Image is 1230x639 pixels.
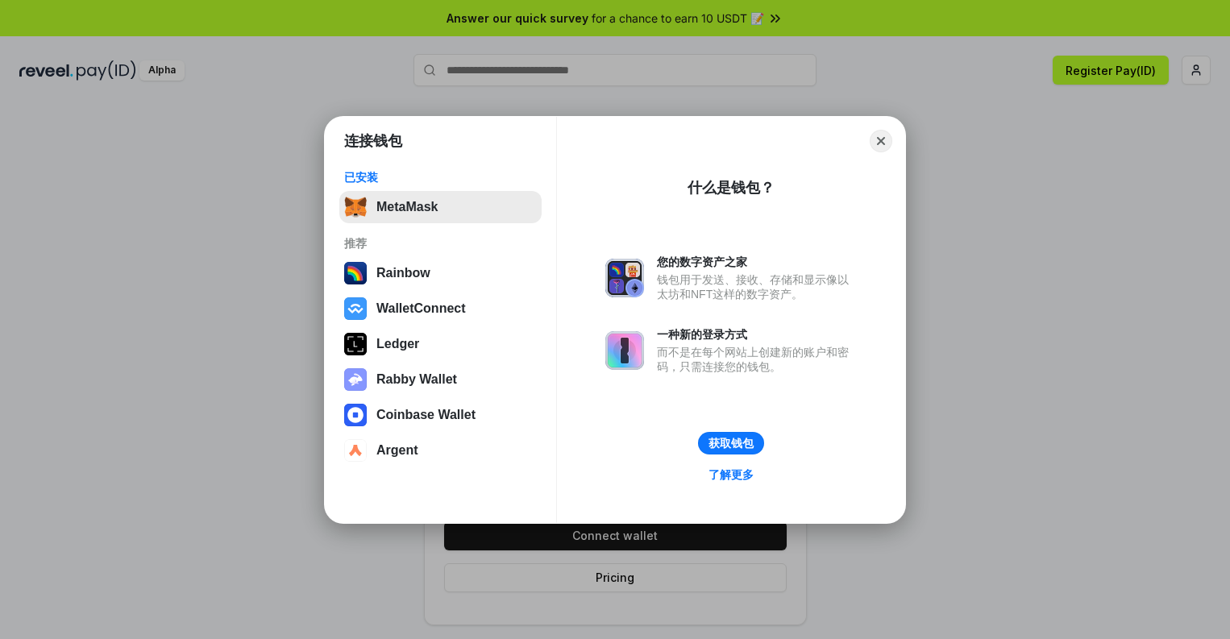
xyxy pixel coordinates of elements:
div: Ledger [376,337,419,351]
button: Ledger [339,328,542,360]
img: svg+xml,%3Csvg%20width%3D%2228%22%20height%3D%2228%22%20viewBox%3D%220%200%2028%2028%22%20fill%3D... [344,297,367,320]
div: Coinbase Wallet [376,408,476,422]
button: Rabby Wallet [339,363,542,396]
button: Close [870,130,892,152]
div: Rainbow [376,266,430,280]
div: 了解更多 [708,467,754,482]
div: 您的数字资产之家 [657,255,857,269]
img: svg+xml,%3Csvg%20fill%3D%22none%22%20height%3D%2233%22%20viewBox%3D%220%200%2035%2033%22%20width%... [344,196,367,218]
div: 而不是在每个网站上创建新的账户和密码，只需连接您的钱包。 [657,345,857,374]
button: Rainbow [339,257,542,289]
img: svg+xml,%3Csvg%20width%3D%2228%22%20height%3D%2228%22%20viewBox%3D%220%200%2028%2028%22%20fill%3D... [344,404,367,426]
button: Argent [339,434,542,467]
img: svg+xml,%3Csvg%20width%3D%22120%22%20height%3D%22120%22%20viewBox%3D%220%200%20120%20120%22%20fil... [344,262,367,284]
button: WalletConnect [339,293,542,325]
a: 了解更多 [699,464,763,485]
div: 已安装 [344,170,537,185]
img: svg+xml,%3Csvg%20xmlns%3D%22http%3A%2F%2Fwww.w3.org%2F2000%2Fsvg%22%20fill%3D%22none%22%20viewBox... [605,331,644,370]
div: 钱包用于发送、接收、存储和显示像以太坊和NFT这样的数字资产。 [657,272,857,301]
button: Coinbase Wallet [339,399,542,431]
div: WalletConnect [376,301,466,316]
div: MetaMask [376,200,438,214]
h1: 连接钱包 [344,131,402,151]
img: svg+xml,%3Csvg%20xmlns%3D%22http%3A%2F%2Fwww.w3.org%2F2000%2Fsvg%22%20fill%3D%22none%22%20viewBox... [605,259,644,297]
div: 推荐 [344,236,537,251]
div: Rabby Wallet [376,372,457,387]
div: Argent [376,443,418,458]
button: 获取钱包 [698,432,764,454]
img: svg+xml,%3Csvg%20xmlns%3D%22http%3A%2F%2Fwww.w3.org%2F2000%2Fsvg%22%20width%3D%2228%22%20height%3... [344,333,367,355]
img: svg+xml,%3Csvg%20xmlns%3D%22http%3A%2F%2Fwww.w3.org%2F2000%2Fsvg%22%20fill%3D%22none%22%20viewBox... [344,368,367,391]
button: MetaMask [339,191,542,223]
div: 什么是钱包？ [688,178,775,197]
img: svg+xml,%3Csvg%20width%3D%2228%22%20height%3D%2228%22%20viewBox%3D%220%200%2028%2028%22%20fill%3D... [344,439,367,462]
div: 一种新的登录方式 [657,327,857,342]
div: 获取钱包 [708,436,754,450]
